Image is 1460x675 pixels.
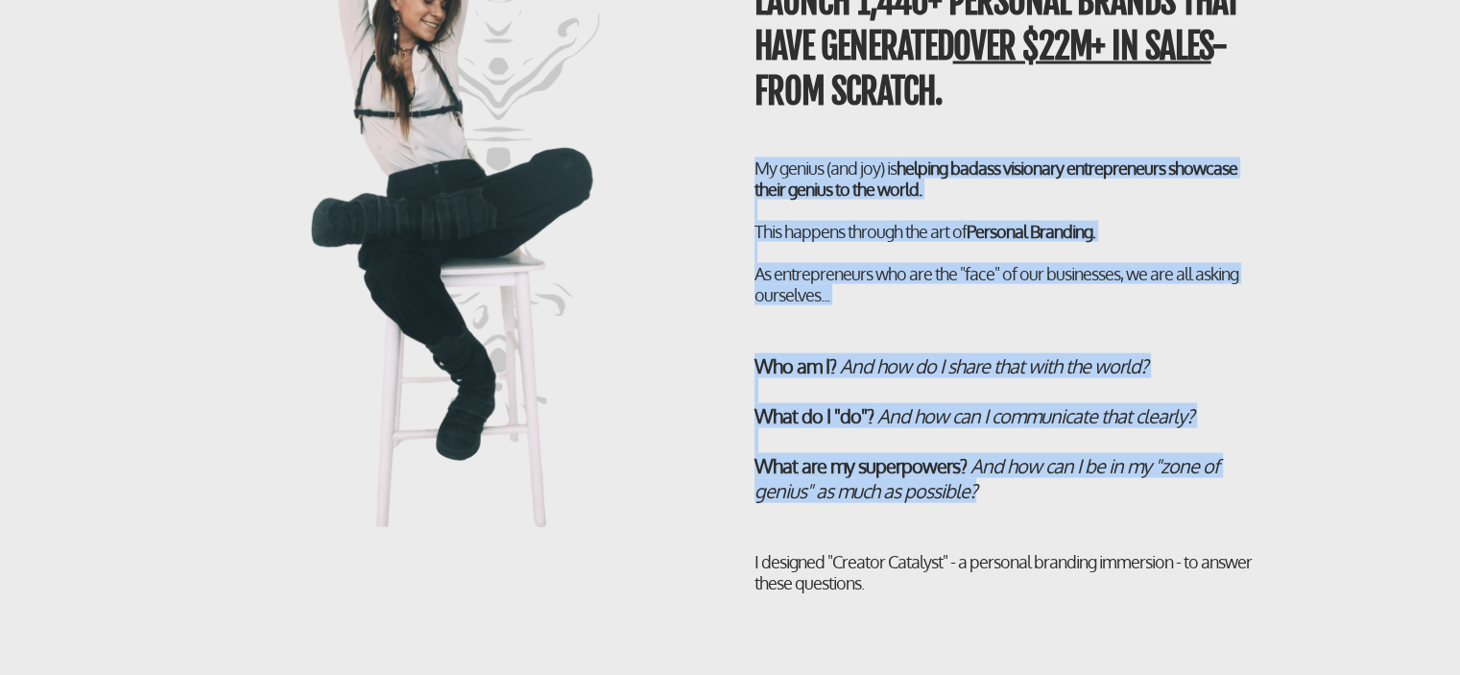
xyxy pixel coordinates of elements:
[754,157,1237,200] b: helping badass visionary entrepreneurs showcase their genius to the world.
[953,25,1211,68] u: over $22M+ in sales
[754,157,1258,305] h2: My genius (and joy) is
[754,263,1258,305] div: As entrepreneurs who are the "face" of our businesses, we are all asking ourselves...
[754,353,836,378] b: Who am I?
[754,551,1252,593] span: I designed "Creator Catalyst" - a personal branding immersion - to answer these questions.
[840,353,1147,378] i: And how do I share that with the world?
[754,453,967,478] b: What are my superpowers?
[877,403,1193,428] i: And how can I communicate that clearly?
[754,453,1219,503] i: And how can I be in my "zone of genius" as much as possible?
[754,403,874,428] b: What do I "do"?
[754,221,1258,305] div: This happens through the art of
[967,221,1095,242] b: Personal Branding.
